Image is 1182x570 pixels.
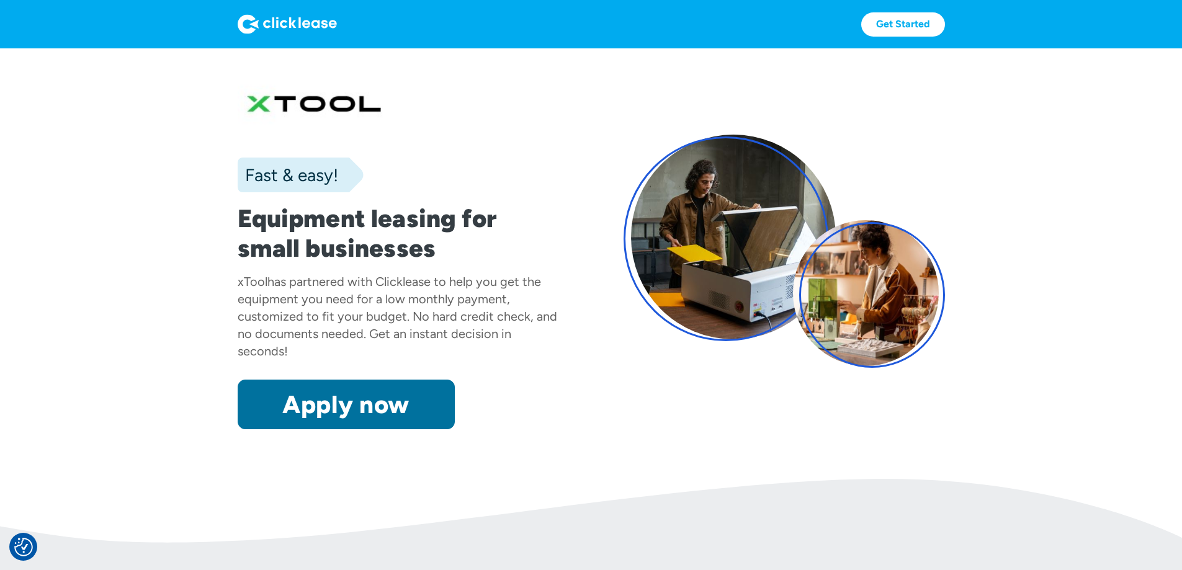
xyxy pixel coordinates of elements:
[238,274,557,358] div: has partnered with Clicklease to help you get the equipment you need for a low monthly payment, c...
[238,203,559,263] h1: Equipment leasing for small businesses
[238,380,455,429] a: Apply now
[14,538,33,556] img: Revisit consent button
[238,14,337,34] img: Logo
[238,163,338,187] div: Fast & easy!
[238,274,267,289] div: xTool
[861,12,945,37] a: Get Started
[14,538,33,556] button: Consent Preferences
